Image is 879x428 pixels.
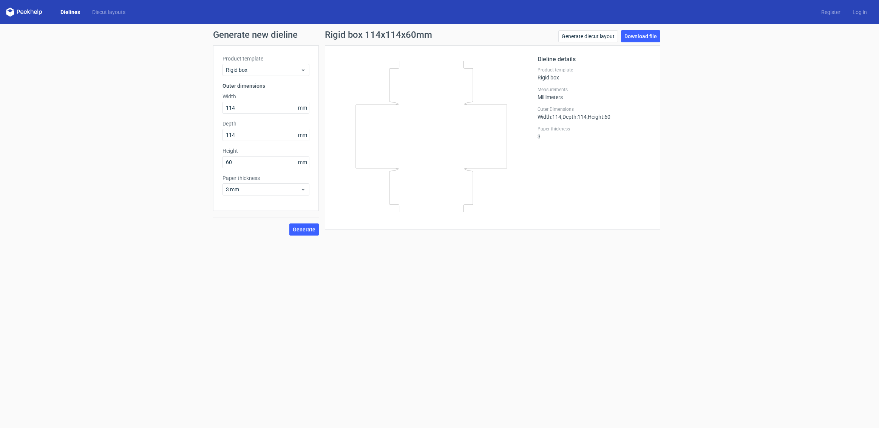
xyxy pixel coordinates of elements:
label: Product template [538,67,651,73]
label: Height [222,147,309,155]
span: Rigid box [226,66,300,74]
label: Paper thickness [222,174,309,182]
label: Depth [222,120,309,127]
span: mm [296,157,309,168]
h3: Outer dimensions [222,82,309,90]
span: mm [296,102,309,113]
label: Paper thickness [538,126,651,132]
a: Log in [847,8,873,16]
label: Product template [222,55,309,62]
h1: Rigid box 114x114x60mm [325,30,432,39]
span: , Depth : 114 [561,114,587,120]
button: Generate [289,223,319,236]
span: Width : 114 [538,114,561,120]
div: Millimeters [538,87,651,100]
a: Generate diecut layout [558,30,618,42]
label: Width [222,93,309,100]
a: Dielines [54,8,86,16]
span: 3 mm [226,186,300,193]
h2: Dieline details [538,55,651,64]
div: Rigid box [538,67,651,81]
a: Download file [621,30,660,42]
h1: Generate new dieline [213,30,666,39]
a: Diecut layouts [86,8,131,16]
label: Outer Dimensions [538,106,651,112]
span: Generate [293,227,315,232]
span: , Height : 60 [587,114,610,120]
span: mm [296,129,309,141]
label: Measurements [538,87,651,93]
a: Register [815,8,847,16]
div: 3 [538,126,651,140]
